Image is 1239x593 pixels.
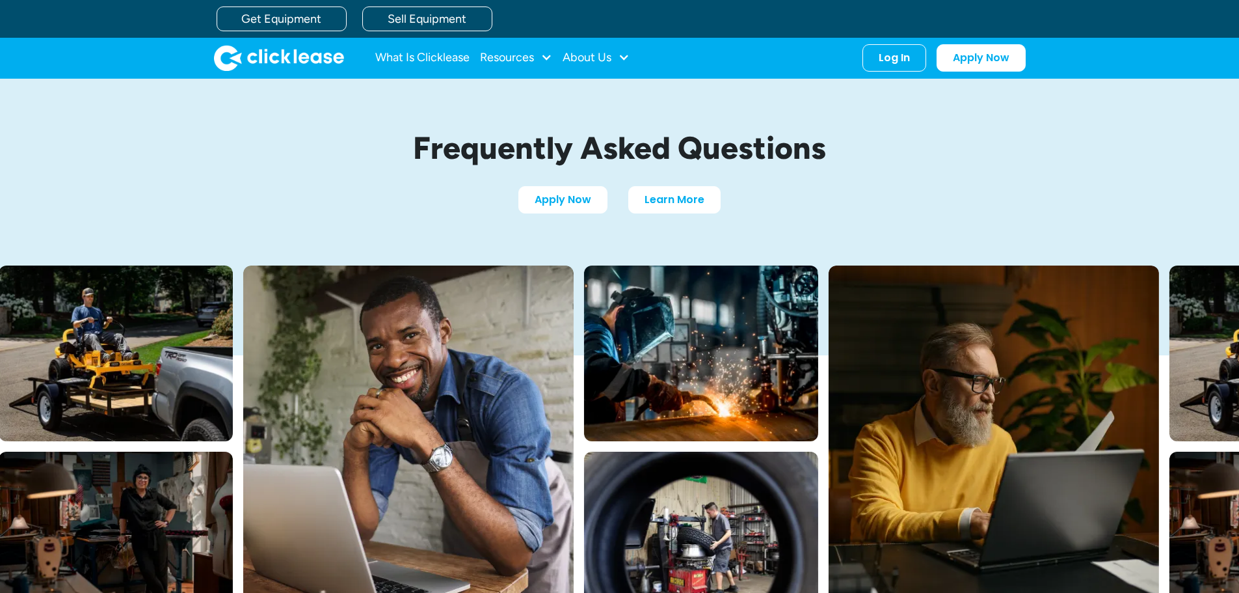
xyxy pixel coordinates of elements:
div: About Us [563,45,630,71]
a: What Is Clicklease [375,45,470,71]
div: Log In [879,51,910,64]
a: Sell Equipment [362,7,492,31]
a: Apply Now [937,44,1026,72]
div: Resources [480,45,552,71]
a: Learn More [628,186,721,214]
a: Get Equipment [217,7,347,31]
a: Apply Now [518,186,607,214]
img: A welder in a large mask working on a large pipe [584,266,818,441]
img: Clicklease logo [214,45,344,71]
a: home [214,45,344,71]
h1: Frequently Asked Questions [314,131,926,165]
